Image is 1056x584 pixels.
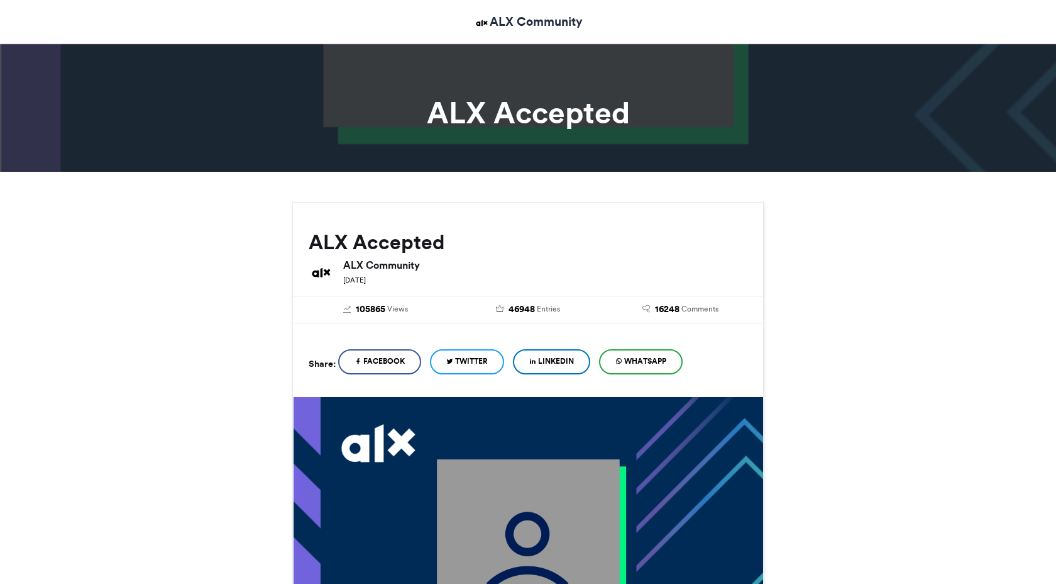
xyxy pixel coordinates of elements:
a: Twitter [430,349,504,374]
span: 46948 [509,303,535,317]
a: ALX Community [474,13,583,31]
img: ALX Community [474,15,490,31]
span: WhatsApp [624,356,666,367]
span: Comments [681,303,718,315]
small: [DATE] [343,276,366,284]
h1: ALX Accepted [179,98,877,128]
span: LinkedIn [538,356,574,367]
a: WhatsApp [599,349,683,374]
span: Entries [537,303,560,315]
h5: Share: [309,356,336,372]
span: Facebook [363,356,405,367]
span: Views [387,303,408,315]
a: LinkedIn [513,349,590,374]
img: ALX Community [309,260,334,285]
a: Facebook [338,349,421,374]
h2: ALX Accepted [309,231,747,254]
a: 16248 Comments [613,303,747,317]
h6: ALX Community [343,260,747,270]
span: 105865 [356,303,385,317]
span: 16248 [655,303,679,317]
a: 46948 Entries [461,303,595,317]
iframe: chat widget [1003,534,1043,571]
span: Twitter [455,356,488,367]
a: 105865 Views [309,303,443,317]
